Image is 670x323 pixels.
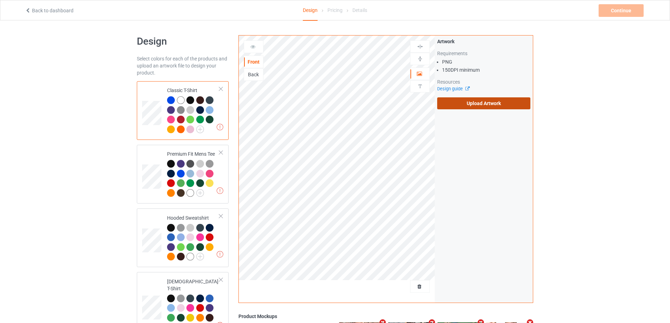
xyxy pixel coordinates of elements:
[217,187,223,194] img: exclamation icon
[25,8,74,13] a: Back to dashboard
[352,0,367,20] div: Details
[196,253,204,260] img: svg+xml;base64,PD94bWwgdmVyc2lvbj0iMS4wIiBlbmNvZGluZz0iVVRGLTgiPz4KPHN2ZyB3aWR0aD0iMjJweCIgaGVpZ2...
[437,38,530,45] div: Artwork
[437,86,469,91] a: Design guide
[417,43,423,50] img: svg%3E%0A
[177,106,185,114] img: heather_texture.png
[437,50,530,57] div: Requirements
[217,251,223,258] img: exclamation icon
[244,71,263,78] div: Back
[217,124,223,130] img: exclamation icon
[238,313,533,320] div: Product Mockups
[206,160,213,168] img: heather_texture.png
[137,208,229,267] div: Hooded Sweatshirt
[417,83,423,90] img: svg%3E%0A
[244,58,263,65] div: Front
[437,97,530,109] label: Upload Artwork
[437,78,530,85] div: Resources
[327,0,343,20] div: Pricing
[442,58,530,65] li: PNG
[196,125,204,133] img: svg+xml;base64,PD94bWwgdmVyc2lvbj0iMS4wIiBlbmNvZGluZz0iVVRGLTgiPz4KPHN2ZyB3aWR0aD0iMjJweCIgaGVpZ2...
[167,150,219,196] div: Premium Fit Mens Tee
[137,55,229,76] div: Select colors for each of the products and upload an artwork file to design your product.
[137,35,229,48] h1: Design
[167,214,219,260] div: Hooded Sweatshirt
[137,145,229,204] div: Premium Fit Mens Tee
[137,81,229,140] div: Classic T-Shirt
[442,66,530,73] li: 150 DPI minimum
[417,56,423,62] img: svg%3E%0A
[167,87,219,133] div: Classic T-Shirt
[303,0,318,21] div: Design
[196,189,204,197] img: svg+xml;base64,PD94bWwgdmVyc2lvbj0iMS4wIiBlbmNvZGluZz0iVVRGLTgiPz4KPHN2ZyB3aWR0aD0iMjJweCIgaGVpZ2...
